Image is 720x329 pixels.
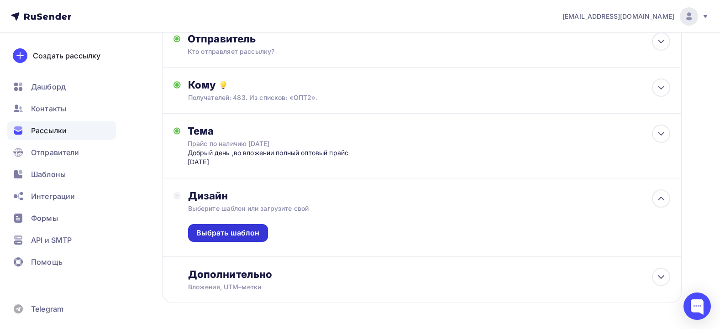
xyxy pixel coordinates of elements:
span: Telegram [31,303,63,314]
div: Прайс по наличию [DATE] [188,139,350,148]
a: Формы [7,209,116,227]
a: Контакты [7,99,116,118]
span: Формы [31,213,58,224]
div: Выберите шаблон или загрузите свой [188,204,622,213]
span: API и SMTP [31,235,72,245]
div: Получателей: 483. Из списков: «ОПТ2». [188,93,622,102]
span: Контакты [31,103,66,114]
a: [EMAIL_ADDRESS][DOMAIN_NAME] [562,7,709,26]
a: Шаблоны [7,165,116,183]
div: Выбрать шаблон [196,228,260,238]
div: Кто отправляет рассылку? [188,47,366,56]
span: Отправители [31,147,79,158]
div: Дополнительно [188,268,670,281]
div: Добрый день ,во вложении полный оптовый прайс [DATE] [188,148,368,167]
a: Рассылки [7,121,116,140]
div: Тема [188,125,368,137]
div: Кому [188,78,670,91]
span: Шаблоны [31,169,66,180]
span: Дашборд [31,81,66,92]
span: Помощь [31,256,63,267]
span: Интеграции [31,191,75,202]
span: Рассылки [31,125,67,136]
div: Отправитель [188,32,385,45]
div: Дизайн [188,189,670,202]
span: [EMAIL_ADDRESS][DOMAIN_NAME] [562,12,674,21]
a: Отправители [7,143,116,162]
div: Вложения, UTM–метки [188,282,622,292]
a: Дашборд [7,78,116,96]
div: Создать рассылку [33,50,100,61]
